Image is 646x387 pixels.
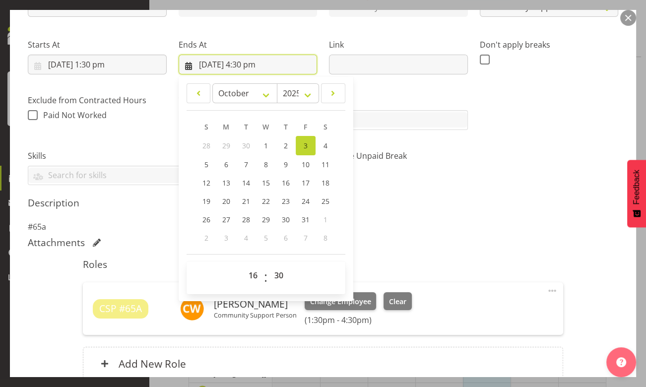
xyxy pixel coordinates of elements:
[214,311,297,319] p: Community Support Person
[264,141,268,150] span: 1
[236,192,256,210] a: 21
[284,141,288,150] span: 2
[222,178,230,188] span: 13
[179,55,318,74] input: Click to select...
[627,160,646,227] button: Feedback - Show survey
[323,141,327,150] span: 4
[216,192,236,210] a: 20
[302,215,310,224] span: 31
[256,155,276,174] a: 8
[216,174,236,192] a: 13
[236,155,256,174] a: 7
[179,39,318,51] label: Ends At
[28,197,618,209] h5: Description
[222,215,230,224] span: 27
[28,39,167,51] label: Starts At
[244,233,248,243] span: 4
[322,178,329,188] span: 18
[276,174,296,192] a: 16
[632,170,641,204] span: Feedback
[316,192,335,210] a: 25
[262,196,270,206] span: 22
[224,233,228,243] span: 3
[196,210,216,229] a: 26
[323,233,327,243] span: 8
[196,155,216,174] a: 5
[180,297,204,321] img: cindy-walters11379.jpg
[276,210,296,229] a: 30
[323,215,327,224] span: 1
[296,174,316,192] a: 17
[282,215,290,224] span: 30
[202,196,210,206] span: 19
[322,196,329,206] span: 25
[389,296,406,307] span: Clear
[43,110,107,121] span: Paid Not Worked
[216,155,236,174] a: 6
[264,233,268,243] span: 5
[310,296,371,307] span: Change Employee
[119,357,186,370] h6: Add New Role
[242,178,250,188] span: 14
[323,122,327,131] span: S
[262,178,270,188] span: 15
[616,357,626,367] img: help-xxl-2.png
[302,160,310,169] span: 10
[202,141,210,150] span: 28
[282,178,290,188] span: 16
[316,136,335,155] a: 4
[214,299,297,310] h6: [PERSON_NAME]
[204,233,208,243] span: 2
[384,292,412,310] button: Clear
[264,160,268,169] span: 8
[28,237,85,249] h5: Attachments
[329,39,468,51] label: Link
[304,233,308,243] span: 7
[204,122,208,131] span: S
[223,122,229,131] span: M
[296,155,316,174] a: 10
[284,160,288,169] span: 9
[282,196,290,206] span: 23
[83,258,563,270] h5: Roles
[302,196,310,206] span: 24
[296,210,316,229] a: 31
[256,192,276,210] a: 22
[196,174,216,192] a: 12
[236,210,256,229] a: 28
[264,265,267,290] span: :
[276,192,296,210] a: 23
[222,141,230,150] span: 29
[302,178,310,188] span: 17
[284,122,288,131] span: T
[284,233,288,243] span: 6
[28,55,167,74] input: Click to select...
[262,215,270,224] span: 29
[322,160,329,169] span: 11
[304,122,307,131] span: F
[28,150,317,162] label: Skills
[256,210,276,229] a: 29
[244,122,248,131] span: T
[224,160,228,169] span: 6
[296,136,316,155] a: 3
[99,302,142,316] span: CSP #65A
[316,174,335,192] a: 18
[196,192,216,210] a: 19
[305,315,412,325] h6: (1:30pm - 4:30pm)
[276,136,296,155] a: 2
[204,160,208,169] span: 5
[256,174,276,192] a: 15
[262,122,269,131] span: W
[242,141,250,150] span: 30
[296,192,316,210] a: 24
[304,141,308,150] span: 3
[216,210,236,229] a: 27
[256,136,276,155] a: 1
[222,196,230,206] span: 20
[28,94,167,106] label: Exclude from Contracted Hours
[28,168,317,183] input: Search for skills
[305,292,377,310] button: Change Employee
[480,39,619,51] label: Don't apply breaks
[244,160,248,169] span: 7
